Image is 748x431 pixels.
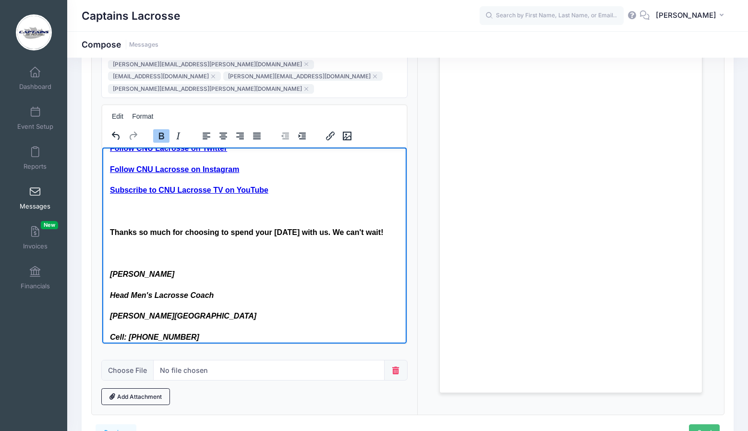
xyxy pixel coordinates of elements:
[12,62,58,95] a: Dashboard
[8,80,297,90] h4: Thanks so much for choosing to spend your [DATE] with us. We can't wait!
[193,126,271,145] div: alignment
[322,129,338,143] button: Insert/edit link
[113,86,302,92] span: [PERSON_NAME][EMAIL_ADDRESS][PERSON_NAME][DOMAIN_NAME]
[108,84,314,93] tag: william.thompson@cnu.edu
[132,112,153,120] span: Format
[215,129,231,143] button: Align center
[82,5,180,27] h1: Captains Lacrosse
[16,14,52,50] img: Captains Lacrosse
[316,126,361,145] div: image
[24,162,47,171] span: Reports
[8,185,97,194] em: Cell: [PHONE_NUMBER]
[8,38,166,47] a: Subscribe to CNU Lacrosse TV on YouTube
[101,32,408,98] tags: ​
[112,112,123,120] span: Edit
[277,129,293,143] button: Decrease indent
[108,60,314,69] tag: michael.brost.19@cnu.edu
[12,221,58,255] a: InvoicesNew
[21,282,50,290] span: Financials
[304,62,308,66] x: remove tag
[12,101,58,135] a: Event Setup
[271,126,316,145] div: indentation
[41,221,58,229] span: New
[108,129,124,143] button: Undo
[339,129,355,143] button: Insert/edit image
[102,148,407,344] iframe: Rich Text Area
[12,181,58,215] a: Messages
[8,123,72,131] em: [PERSON_NAME]
[249,129,265,143] button: Justify
[129,41,158,49] a: Messages
[12,261,58,295] a: Financials
[211,74,215,78] x: remove tag
[125,129,141,143] button: Redo
[20,202,50,210] span: Messages
[198,129,215,143] button: Align left
[170,129,186,143] button: Italic
[113,61,302,68] span: [PERSON_NAME][EMAIL_ADDRESS][PERSON_NAME][DOMAIN_NAME]
[228,73,371,80] span: [PERSON_NAME][EMAIL_ADDRESS][DOMAIN_NAME]
[102,126,147,145] div: history
[153,129,169,143] button: Bold
[101,388,170,405] a: Add Attachment
[8,164,154,172] em: [PERSON_NAME][GEOGRAPHIC_DATA]
[8,18,137,26] a: Follow CNU Lacrosse on Instagram
[650,5,734,27] button: [PERSON_NAME]
[12,141,58,175] a: Reports
[19,83,51,91] span: Dashboard
[223,72,383,81] tag: marycruz.garciareyes@cnu.edu
[304,87,308,91] x: remove tag
[294,129,310,143] button: Increase indent
[108,72,221,81] tag: chazz05@gmail.com
[373,74,377,78] x: remove tag
[82,39,158,49] h1: Compose
[232,129,248,143] button: Align right
[8,144,111,152] em: Head Men's Lacrosse Coach
[113,73,209,80] span: [EMAIL_ADDRESS][DOMAIN_NAME]
[480,6,624,25] input: Search by First Name, Last Name, or Email...
[17,123,53,131] span: Event Setup
[23,242,48,250] span: Invoices
[147,126,193,145] div: formatting
[656,10,716,21] span: [PERSON_NAME]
